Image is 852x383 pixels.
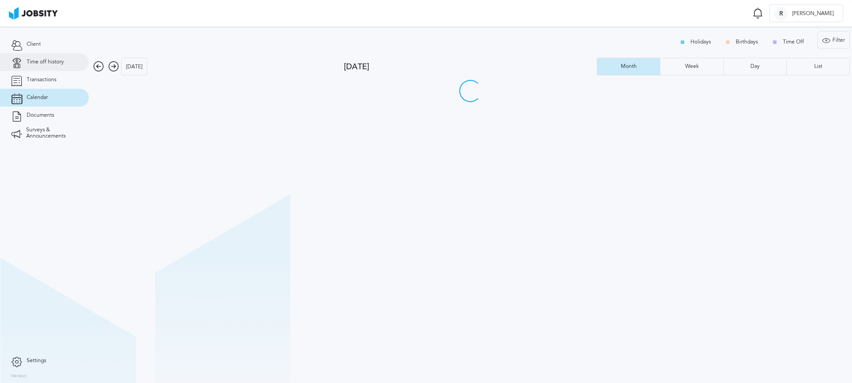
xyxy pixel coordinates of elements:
span: Transactions [27,77,56,83]
span: Surveys & Announcements [26,127,78,139]
div: [DATE] [122,58,147,76]
div: List [810,63,827,70]
button: Week [660,58,723,75]
img: ab4bad089aa723f57921c736e9817d99.png [9,7,58,20]
label: Version: [11,374,28,379]
button: [DATE] [121,58,147,75]
div: R [774,7,788,20]
span: Calendar [27,95,48,101]
span: Documents [27,112,54,118]
span: Client [27,41,41,47]
button: Filter [817,31,850,49]
button: Month [597,58,660,75]
span: Settings [27,358,46,364]
span: Time off history [27,59,64,65]
div: [DATE] [344,62,597,71]
div: Week [681,63,703,70]
button: R[PERSON_NAME] [769,4,843,22]
div: Month [616,63,641,70]
span: [PERSON_NAME] [788,11,838,17]
button: Day [723,58,786,75]
div: Day [746,63,764,70]
button: List [786,58,850,75]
